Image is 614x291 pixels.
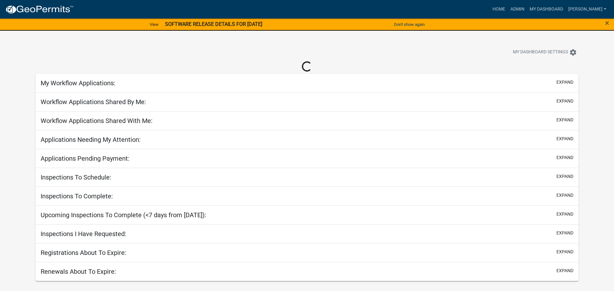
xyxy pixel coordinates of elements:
[41,230,126,238] h5: Inspections I Have Requested:
[605,19,609,27] button: Close
[569,49,577,56] i: settings
[41,173,111,181] h5: Inspections To Schedule:
[566,3,609,15] a: [PERSON_NAME]
[556,249,573,255] button: expand
[556,154,573,161] button: expand
[605,19,609,27] span: ×
[556,98,573,104] button: expand
[391,19,427,30] button: Don't show again
[41,136,141,143] h5: Applications Needing My Attention:
[41,211,206,219] h5: Upcoming Inspections To Complete (<7 days from [DATE]):
[41,249,126,257] h5: Registrations About To Expire:
[556,192,573,199] button: expand
[508,3,527,15] a: Admin
[508,46,582,58] button: My Dashboard Settingssettings
[41,79,115,87] h5: My Workflow Applications:
[41,268,116,275] h5: Renewals About To Expire:
[556,211,573,218] button: expand
[147,19,161,30] a: View
[41,117,153,125] h5: Workflow Applications Shared With Me:
[41,192,113,200] h5: Inspections To Complete:
[527,3,566,15] a: My Dashboard
[556,117,573,123] button: expand
[556,230,573,236] button: expand
[490,3,508,15] a: Home
[513,49,568,56] span: My Dashboard Settings
[556,267,573,274] button: expand
[41,155,130,162] h5: Applications Pending Payment:
[556,135,573,142] button: expand
[556,79,573,86] button: expand
[556,173,573,180] button: expand
[165,21,262,27] strong: SOFTWARE RELEASE DETAILS FOR [DATE]
[41,98,146,106] h5: Workflow Applications Shared By Me:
